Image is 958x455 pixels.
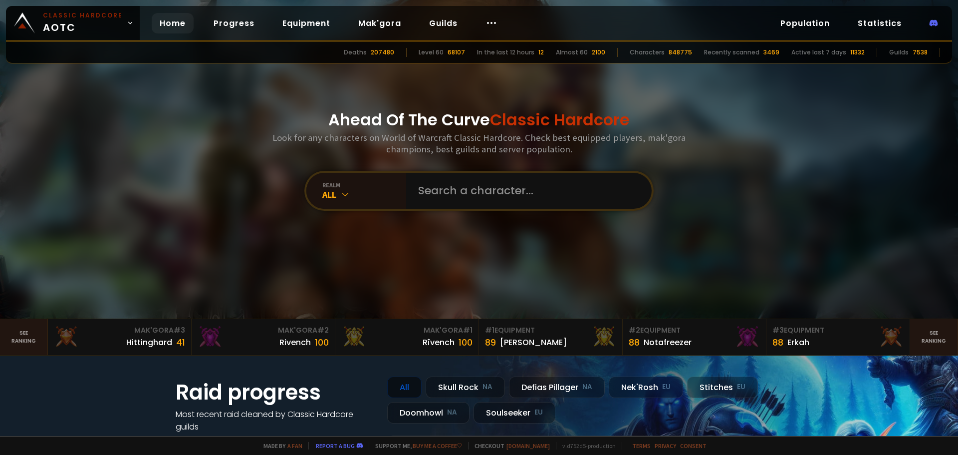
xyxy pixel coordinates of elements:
[609,377,683,398] div: Nek'Rosh
[787,336,809,349] div: Erkah
[423,336,455,349] div: Rîvench
[766,319,910,355] a: #3Equipment88Erkah
[176,377,375,408] h1: Raid progress
[506,442,550,450] a: [DOMAIN_NAME]
[534,408,543,418] small: EU
[669,48,692,57] div: 848775
[206,13,262,33] a: Progress
[474,402,555,424] div: Soulseeker
[556,442,616,450] span: v. d752d5 - production
[316,442,355,450] a: Report a bug
[387,402,470,424] div: Doomhowl
[629,325,760,336] div: Equipment
[371,48,394,57] div: 207480
[763,48,779,57] div: 3469
[463,325,473,335] span: # 1
[485,336,496,349] div: 89
[737,382,745,392] small: EU
[772,336,783,349] div: 88
[287,442,302,450] a: a fan
[447,408,457,418] small: NA
[687,377,758,398] div: Stitches
[582,382,592,392] small: NA
[176,434,240,445] a: See all progress
[257,442,302,450] span: Made by
[644,336,692,349] div: Notafreezer
[910,319,958,355] a: Seeranking
[629,325,640,335] span: # 2
[198,325,329,336] div: Mak'Gora
[421,13,466,33] a: Guilds
[500,336,567,349] div: [PERSON_NAME]
[485,325,494,335] span: # 1
[662,382,671,392] small: EU
[387,377,422,398] div: All
[279,336,311,349] div: Rivench
[632,442,651,450] a: Terms
[419,48,444,57] div: Level 60
[482,382,492,392] small: NA
[335,319,479,355] a: Mak'Gora#1Rîvench100
[485,325,616,336] div: Equipment
[344,48,367,57] div: Deaths
[6,6,140,40] a: Classic HardcoreAOTC
[322,189,406,200] div: All
[772,325,784,335] span: # 3
[43,11,123,35] span: AOTC
[350,13,409,33] a: Mak'gora
[174,325,185,335] span: # 3
[704,48,759,57] div: Recently scanned
[48,319,192,355] a: Mak'Gora#3Hittinghard41
[192,319,335,355] a: Mak'Gora#2Rivench100
[538,48,544,57] div: 12
[176,408,375,433] h4: Most recent raid cleaned by Classic Hardcore guilds
[126,336,172,349] div: Hittinghard
[315,336,329,349] div: 100
[448,48,465,57] div: 68107
[680,442,707,450] a: Consent
[629,336,640,349] div: 88
[54,325,185,336] div: Mak'Gora
[850,48,865,57] div: 11332
[889,48,909,57] div: Guilds
[412,173,640,209] input: Search a character...
[772,325,904,336] div: Equipment
[176,336,185,349] div: 41
[477,48,534,57] div: In the last 12 hours
[623,319,766,355] a: #2Equipment88Notafreezer
[913,48,928,57] div: 7538
[274,13,338,33] a: Equipment
[772,13,838,33] a: Population
[592,48,605,57] div: 2100
[459,336,473,349] div: 100
[479,319,623,355] a: #1Equipment89[PERSON_NAME]
[268,132,690,155] h3: Look for any characters on World of Warcraft Classic Hardcore. Check best equipped players, mak'g...
[630,48,665,57] div: Characters
[43,11,123,20] small: Classic Hardcore
[556,48,588,57] div: Almost 60
[509,377,605,398] div: Defias Pillager
[322,181,406,189] div: realm
[413,442,462,450] a: Buy me a coffee
[369,442,462,450] span: Support me,
[850,13,910,33] a: Statistics
[490,108,630,131] span: Classic Hardcore
[341,325,473,336] div: Mak'Gora
[328,108,630,132] h1: Ahead Of The Curve
[152,13,194,33] a: Home
[655,442,676,450] a: Privacy
[791,48,846,57] div: Active last 7 days
[468,442,550,450] span: Checkout
[317,325,329,335] span: # 2
[426,377,505,398] div: Skull Rock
